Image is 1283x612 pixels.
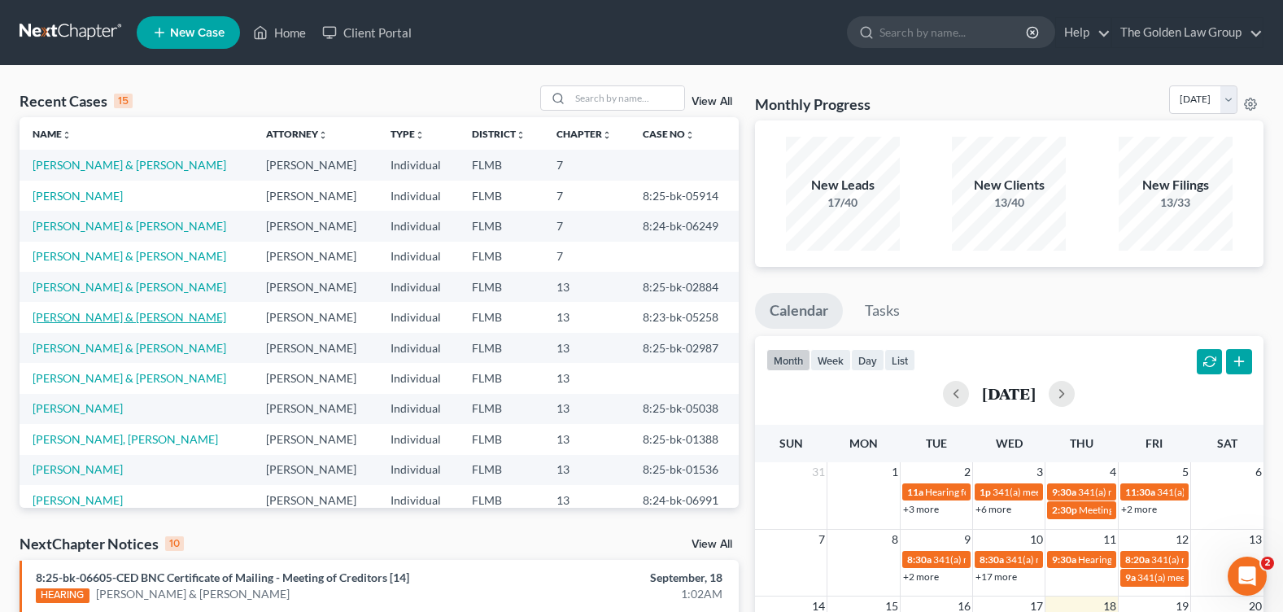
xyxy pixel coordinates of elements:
[253,181,377,211] td: [PERSON_NAME]
[253,272,377,302] td: [PERSON_NAME]
[817,530,827,549] span: 7
[543,455,630,485] td: 13
[786,176,900,195] div: New Leads
[253,302,377,332] td: [PERSON_NAME]
[114,94,133,108] div: 15
[33,493,123,507] a: [PERSON_NAME]
[36,570,409,584] a: 8:25-bk-06605-CED BNC Certificate of Mailing - Meeting of Creditors [14]
[96,586,290,602] a: [PERSON_NAME] & [PERSON_NAME]
[980,486,991,498] span: 1p
[459,485,543,515] td: FLMB
[377,211,459,241] td: Individual
[459,333,543,363] td: FLMB
[1052,486,1076,498] span: 9:30a
[318,130,328,140] i: unfold_more
[933,553,1090,566] span: 341(a) meeting for [PERSON_NAME]
[962,462,972,482] span: 2
[1119,195,1233,211] div: 13/33
[36,588,89,603] div: HEARING
[786,195,900,211] div: 17/40
[630,333,738,363] td: 8:25-bk-02987
[570,86,684,110] input: Search by name...
[33,341,226,355] a: [PERSON_NAME] & [PERSON_NAME]
[1028,530,1045,549] span: 10
[890,530,900,549] span: 8
[266,128,328,140] a: Attorneyunfold_more
[472,128,526,140] a: Districtunfold_more
[1217,436,1237,450] span: Sat
[377,302,459,332] td: Individual
[253,150,377,180] td: [PERSON_NAME]
[630,394,738,424] td: 8:25-bk-05038
[907,486,923,498] span: 11a
[459,394,543,424] td: FLMB
[1125,553,1150,566] span: 8:20a
[903,570,939,583] a: +2 more
[504,570,722,586] div: September, 18
[377,485,459,515] td: Individual
[165,536,184,551] div: 10
[1078,486,1235,498] span: 341(a) meeting for [PERSON_NAME]
[926,436,947,450] span: Tue
[975,503,1011,515] a: +6 more
[62,130,72,140] i: unfold_more
[459,211,543,241] td: FLMB
[377,333,459,363] td: Individual
[630,424,738,454] td: 8:25-bk-01388
[851,349,884,371] button: day
[253,363,377,393] td: [PERSON_NAME]
[543,181,630,211] td: 7
[1052,504,1077,516] span: 2:30p
[692,96,732,107] a: View All
[952,195,1066,211] div: 13/40
[33,249,226,263] a: [PERSON_NAME] & [PERSON_NAME]
[377,455,459,485] td: Individual
[33,310,226,324] a: [PERSON_NAME] & [PERSON_NAME]
[33,401,123,415] a: [PERSON_NAME]
[1006,553,1163,566] span: 341(a) meeting for [PERSON_NAME]
[779,436,803,450] span: Sun
[33,128,72,140] a: Nameunfold_more
[643,128,695,140] a: Case Nounfold_more
[253,455,377,485] td: [PERSON_NAME]
[459,272,543,302] td: FLMB
[1261,557,1274,570] span: 2
[556,128,612,140] a: Chapterunfold_more
[1228,557,1267,596] iframe: Intercom live chat
[1254,462,1263,482] span: 6
[543,211,630,241] td: 7
[996,436,1023,450] span: Wed
[377,363,459,393] td: Individual
[415,130,425,140] i: unfold_more
[810,349,851,371] button: week
[755,293,843,329] a: Calendar
[1125,571,1136,584] span: 9a
[253,333,377,363] td: [PERSON_NAME]
[685,130,695,140] i: unfold_more
[810,462,827,482] span: 31
[20,91,133,111] div: Recent Cases
[253,394,377,424] td: [PERSON_NAME]
[253,242,377,272] td: [PERSON_NAME]
[884,349,915,371] button: list
[1070,436,1093,450] span: Thu
[1112,18,1263,47] a: The Golden Law Group
[630,211,738,241] td: 8:24-bk-06249
[314,18,420,47] a: Client Portal
[33,219,226,233] a: [PERSON_NAME] & [PERSON_NAME]
[850,293,914,329] a: Tasks
[1121,503,1157,515] a: +2 more
[907,553,932,566] span: 8:30a
[755,94,871,114] h3: Monthly Progress
[543,150,630,180] td: 7
[377,394,459,424] td: Individual
[459,302,543,332] td: FLMB
[377,150,459,180] td: Individual
[33,371,226,385] a: [PERSON_NAME] & [PERSON_NAME]
[459,242,543,272] td: FLMB
[377,272,459,302] td: Individual
[975,570,1017,583] a: +17 more
[245,18,314,47] a: Home
[982,385,1036,402] h2: [DATE]
[543,242,630,272] td: 7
